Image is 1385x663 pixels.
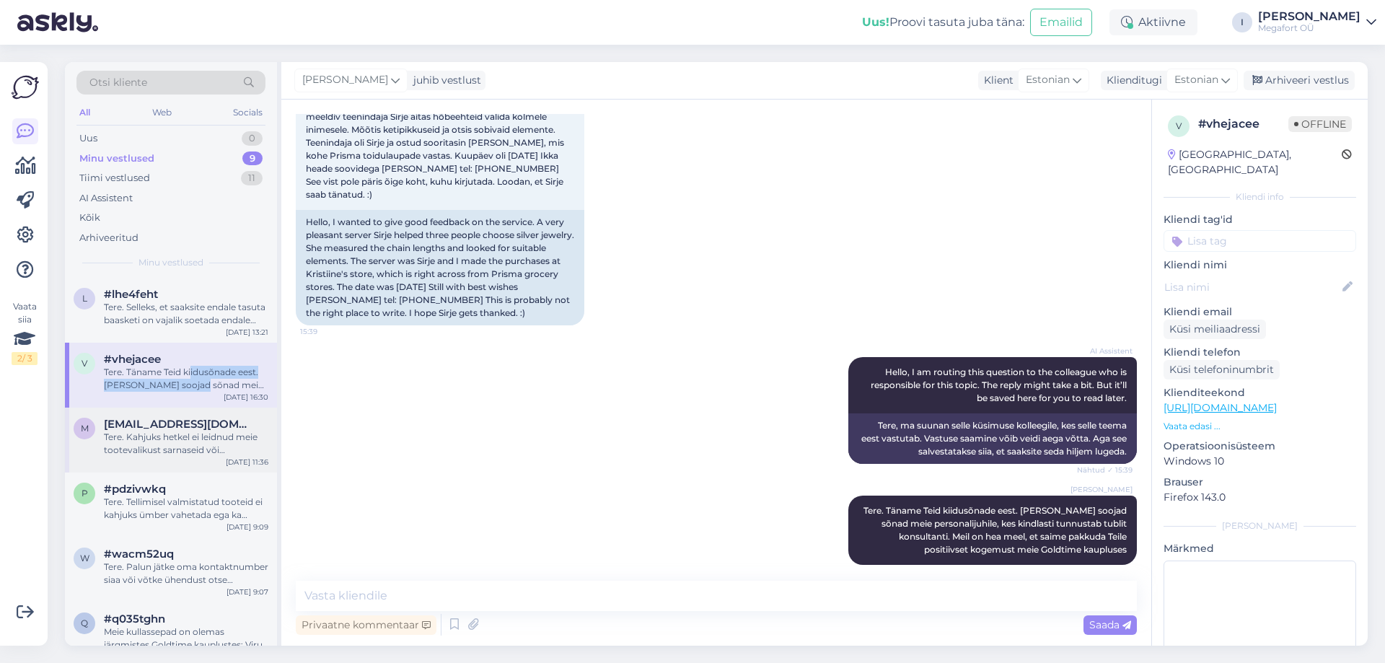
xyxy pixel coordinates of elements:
[104,366,268,392] div: Tere. Täname Teid kiidusõnade eest. [PERSON_NAME] soojad sõnad meie personalijuhile, kes kindlast...
[12,74,39,101] img: Askly Logo
[89,75,147,90] span: Otsi kliente
[302,72,388,88] span: [PERSON_NAME]
[227,522,268,532] div: [DATE] 9:09
[104,496,268,522] div: Tere. Tellimisel valmistatud tooteid ei kahjuks ümber vahetada ega ka tagastada.
[79,191,133,206] div: AI Assistent
[1164,190,1356,203] div: Kliendi info
[79,131,97,146] div: Uus
[1164,439,1356,454] p: Operatsioonisüsteem
[1258,11,1360,22] div: [PERSON_NAME]
[12,352,38,365] div: 2 / 3
[1101,73,1162,88] div: Klienditugi
[82,488,88,499] span: p
[12,300,38,365] div: Vaata siia
[1258,22,1360,34] div: Megafort OÜ
[1176,120,1182,131] span: v
[1232,12,1252,32] div: I
[1089,618,1131,631] span: Saada
[1164,212,1356,227] p: Kliendi tag'id
[79,171,150,185] div: Tiimi vestlused
[81,423,89,434] span: m
[1164,420,1356,433] p: Vaata edasi ...
[862,14,1024,31] div: Proovi tasuta juba täna:
[408,73,481,88] div: juhib vestlust
[1198,115,1288,133] div: # vhejacee
[1164,304,1356,320] p: Kliendi email
[1164,279,1340,295] input: Lisa nimi
[1164,345,1356,360] p: Kliendi telefon
[226,457,268,467] div: [DATE] 11:36
[1164,320,1266,339] div: Küsi meiliaadressi
[82,293,87,304] span: l
[1164,230,1356,252] input: Lisa tag
[230,103,265,122] div: Socials
[1164,490,1356,505] p: Firefox 143.0
[978,73,1014,88] div: Klient
[104,561,268,587] div: Tere. Palun jätke oma kontaktnumber siaa või võtke ühendust otse kauplusega, et oma kontaktandmei...
[1109,9,1197,35] div: Aktiivne
[296,210,584,325] div: Hello, I wanted to give good feedback on the service. A very pleasant server Sirje helped three p...
[81,618,88,628] span: q
[79,152,154,166] div: Minu vestlused
[1164,454,1356,469] p: Windows 10
[241,171,263,185] div: 11
[300,326,354,337] span: 15:39
[104,353,161,366] span: #vhejacee
[1164,519,1356,532] div: [PERSON_NAME]
[79,211,100,225] div: Kõik
[863,505,1129,555] span: Tere. Täname Teid kiidusõnade eest. [PERSON_NAME] soojad sõnad meie personalijuhile, kes kindlast...
[1164,401,1277,414] a: [URL][DOMAIN_NAME]
[1164,475,1356,490] p: Brauser
[1070,484,1133,495] span: [PERSON_NAME]
[79,231,138,245] div: Arhiveeritud
[242,152,263,166] div: 9
[227,587,268,597] div: [DATE] 9:07
[1244,71,1355,90] div: Arhiveeri vestlus
[149,103,175,122] div: Web
[1164,541,1356,556] p: Märkmed
[1078,346,1133,356] span: AI Assistent
[1164,385,1356,400] p: Klienditeekond
[1078,566,1133,576] span: 16:30
[862,15,889,29] b: Uus!
[226,327,268,338] div: [DATE] 13:21
[104,483,166,496] span: #pdzivwkq
[296,615,436,635] div: Privaatne kommentaar
[104,301,268,327] div: Tere. Selleks, et saaksite endale tasuta baasketi on vajalik soetada endale kijutistega lülisid 6...
[1077,465,1133,475] span: Nähtud ✓ 15:39
[1164,360,1280,379] div: Küsi telefoninumbrit
[242,131,263,146] div: 0
[104,625,268,651] div: Meie kullassepad on olemas järgmistes Goldtime kauplustes: Viru keskus Goldtime – kontakttelefon ...
[1030,9,1092,36] button: Emailid
[104,418,254,431] span: margitpoldaru@mail.ee
[1174,72,1218,88] span: Estonian
[104,431,268,457] div: Tere. Kahjuks hetkel ei leidnud meie tootevalikust sarnaseid või samasuguseid kõrvarõngaid.
[104,548,174,561] span: #wacm52uq
[848,413,1137,464] div: Tere, ma suunan selle küsimuse kolleegile, kes selle teema eest vastutab. Vastuse saamine võib ve...
[1258,11,1376,34] a: [PERSON_NAME]Megafort OÜ
[76,103,93,122] div: All
[82,358,87,369] span: v
[224,392,268,403] div: [DATE] 16:30
[80,553,89,563] span: w
[104,612,165,625] span: #q035tghn
[1026,72,1070,88] span: Estonian
[1164,258,1356,273] p: Kliendi nimi
[104,288,158,301] span: #lhe4feht
[871,366,1129,403] span: Hello, I am routing this question to the colleague who is responsible for this topic. The reply m...
[138,256,203,269] span: Minu vestlused
[1288,116,1352,132] span: Offline
[1168,147,1342,177] div: [GEOGRAPHIC_DATA], [GEOGRAPHIC_DATA]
